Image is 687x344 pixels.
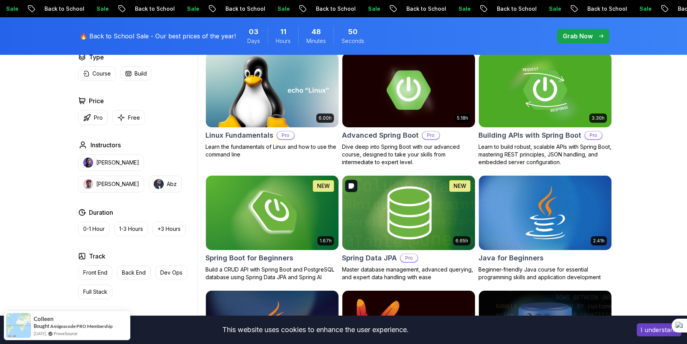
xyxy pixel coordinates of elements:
[117,265,151,280] button: Back End
[89,53,104,62] h2: Type
[478,143,612,166] p: Learn to build robust, scalable APIs with Spring Boot, mastering REST principles, JSON handling, ...
[6,313,31,338] img: provesource social proof notification image
[90,140,121,150] h2: Instructors
[361,5,385,13] p: Sale
[580,5,632,13] p: Back to School
[89,96,104,105] h2: Price
[317,182,330,190] p: NEW
[592,115,605,121] p: 3.30h
[342,53,475,127] img: Advanced Spring Boot card
[160,269,182,277] p: Dev Ops
[585,132,602,139] p: Pro
[632,5,657,13] p: Sale
[401,254,417,262] p: Pro
[206,176,339,250] img: Spring Boot for Beginners card
[306,37,326,45] span: Minutes
[78,176,144,193] button: instructor img[PERSON_NAME]
[478,266,612,281] p: Beginner-friendly Java course for essential programming skills and application development
[206,53,339,127] img: Linux Fundamentals card
[479,176,611,250] img: Java for Beginners card
[478,130,581,141] h2: Building APIs with Spring Boot
[83,179,93,189] img: instructor img
[6,321,625,338] div: This website uses cookies to enhance the user experience.
[218,5,270,13] p: Back to School
[342,130,419,141] h2: Advanced Spring Boot
[78,110,108,125] button: Pro
[167,180,177,188] p: Abz
[122,269,146,277] p: Back End
[277,132,294,139] p: Pro
[451,5,476,13] p: Sale
[276,37,291,45] span: Hours
[270,5,295,13] p: Sale
[342,175,475,281] a: Spring Data JPA card6.65hNEWSpring Data JPAProMaster database management, advanced querying, and ...
[83,288,107,296] p: Full Stack
[249,26,258,37] span: 3 Days
[593,238,605,244] p: 2.41h
[422,132,439,139] p: Pro
[155,265,187,280] button: Dev Ops
[247,37,260,45] span: Days
[478,253,544,263] h2: Java for Beginners
[34,330,46,337] span: [DATE]
[457,115,468,121] p: 5.18h
[454,182,466,190] p: NEW
[83,269,107,277] p: Front End
[89,5,114,13] p: Sale
[455,238,468,244] p: 6.65h
[80,31,236,41] p: 🔥 Back to School Sale - Our best prices of the year!
[637,323,681,336] button: Accept cookies
[319,115,332,121] p: 6.00h
[128,5,180,13] p: Back to School
[89,208,113,217] h2: Duration
[205,130,273,141] h2: Linux Fundamentals
[78,66,116,81] button: Course
[37,5,89,13] p: Back to School
[83,225,105,233] p: 0-1 Hour
[120,66,152,81] button: Build
[309,5,361,13] p: Back to School
[78,265,112,280] button: Front End
[342,53,475,166] a: Advanced Spring Boot card5.18hAdvanced Spring BootProDive deep into Spring Boot with our advanced...
[479,53,611,127] img: Building APIs with Spring Boot card
[180,5,204,13] p: Sale
[342,266,475,281] p: Master database management, advanced querying, and expert data handling with ease
[478,53,612,166] a: Building APIs with Spring Boot card3.30hBuilding APIs with Spring BootProLearn to build robust, s...
[542,5,566,13] p: Sale
[96,180,139,188] p: [PERSON_NAME]
[83,158,93,168] img: instructor img
[153,222,186,236] button: +3 Hours
[128,114,140,122] p: Free
[34,323,49,329] span: Bought
[135,70,147,77] p: Build
[490,5,542,13] p: Back to School
[312,26,321,37] span: 48 Minutes
[339,174,478,252] img: Spring Data JPA card
[78,154,144,171] button: instructor img[PERSON_NAME]
[78,222,110,236] button: 0-1 Hour
[158,225,181,233] p: +3 Hours
[205,175,339,281] a: Spring Boot for Beginners card1.67hNEWSpring Boot for BeginnersBuild a CRUD API with Spring Boot ...
[114,222,148,236] button: 1-3 Hours
[34,316,54,322] span: Colleen
[342,143,475,166] p: Dive deep into Spring Boot with our advanced course, designed to take your skills from intermedia...
[563,31,593,41] p: Grab Now
[149,176,182,193] button: instructor imgAbz
[478,175,612,281] a: Java for Beginners card2.41hJava for BeginnersBeginner-friendly Java course for essential program...
[205,253,293,263] h2: Spring Boot for Beginners
[280,26,286,37] span: 11 Hours
[112,110,145,125] button: Free
[50,323,113,329] a: Amigoscode PRO Membership
[205,53,339,158] a: Linux Fundamentals card6.00hLinux FundamentalsProLearn the fundamentals of Linux and how to use t...
[348,26,358,37] span: 50 Seconds
[119,225,143,233] p: 1-3 Hours
[342,253,397,263] h2: Spring Data JPA
[205,143,339,158] p: Learn the fundamentals of Linux and how to use the command line
[94,114,103,122] p: Pro
[342,37,364,45] span: Seconds
[96,159,139,166] p: [PERSON_NAME]
[89,252,105,261] h2: Track
[320,238,332,244] p: 1.67h
[205,266,339,281] p: Build a CRUD API with Spring Boot and PostgreSQL database using Spring Data JPA and Spring AI
[399,5,451,13] p: Back to School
